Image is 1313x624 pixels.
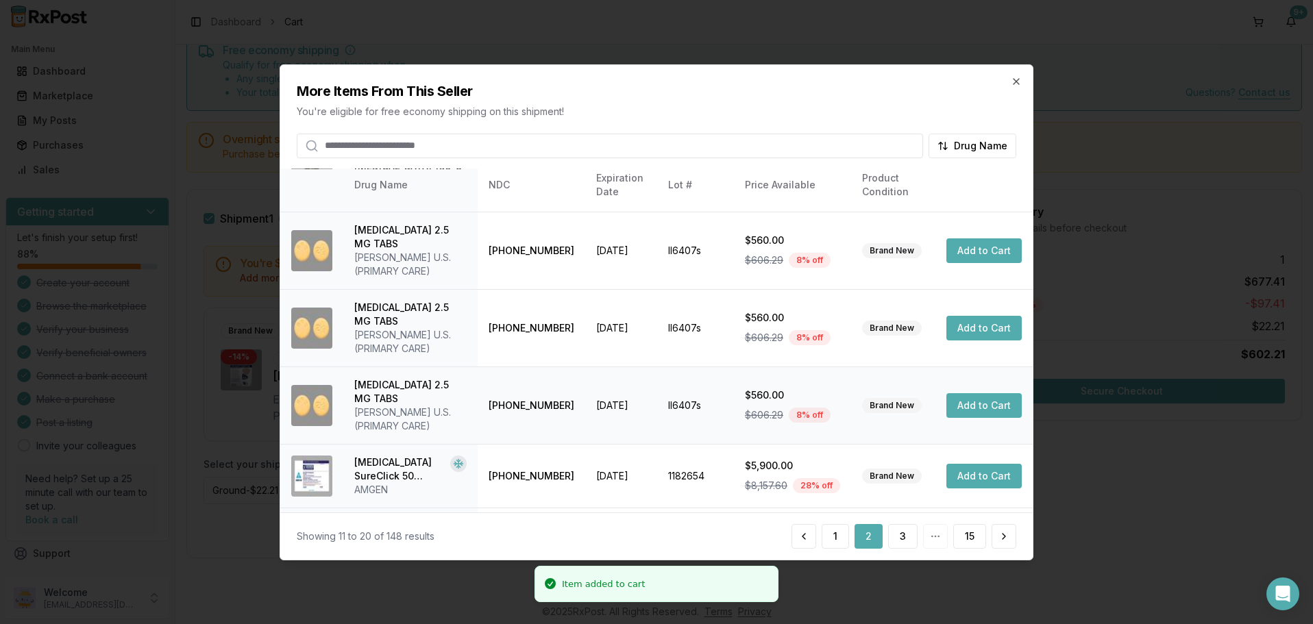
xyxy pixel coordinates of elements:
[657,169,734,201] th: Lot #
[657,289,734,366] td: ll6407s
[478,444,585,508] td: [PHONE_NUMBER]
[946,238,1022,263] button: Add to Cart
[291,385,332,426] img: Eliquis 2.5 MG TABS
[354,483,467,497] div: AMGEN
[929,133,1016,158] button: Drug Name
[862,398,922,413] div: Brand New
[354,301,467,328] div: [MEDICAL_DATA] 2.5 MG TABS
[585,169,657,201] th: Expiration Date
[297,104,1016,118] p: You're eligible for free economy shipping on this shipment!
[354,405,467,433] div: [PERSON_NAME] U.S. (PRIMARY CARE)
[789,408,831,423] div: 8 % off
[745,311,840,325] div: $560.00
[478,212,585,289] td: [PHONE_NUMBER]
[657,444,734,508] td: 1182654
[585,289,657,366] td: [DATE]
[862,321,922,336] div: Brand New
[822,524,849,549] button: 1
[585,444,657,508] td: [DATE]
[953,524,986,549] button: 15
[745,479,787,492] span: $8,157.60
[657,212,734,289] td: ll6407s
[745,408,783,422] span: $606.29
[354,455,445,483] div: [MEDICAL_DATA] SureClick 50 MG/ML SOAJ
[888,524,918,549] button: 3
[745,234,840,247] div: $560.00
[745,459,840,473] div: $5,900.00
[478,508,585,571] td: [PHONE_NUMBER]
[862,243,922,258] div: Brand New
[585,508,657,571] td: [DATE]
[354,378,467,405] div: [MEDICAL_DATA] 2.5 MG TABS
[297,81,1016,100] h2: More Items From This Seller
[851,169,935,201] th: Product Condition
[954,138,1007,152] span: Drug Name
[291,230,332,271] img: Eliquis 2.5 MG TABS
[291,308,332,349] img: Eliquis 2.5 MG TABS
[657,508,734,571] td: 1185313
[354,328,467,355] div: [PERSON_NAME] U.S. (PRIMARY CARE)
[862,469,922,484] div: Brand New
[343,169,478,201] th: Drug Name
[585,366,657,444] td: [DATE]
[745,253,783,267] span: $606.29
[734,169,851,201] th: Price Available
[946,316,1022,340] button: Add to Cart
[946,393,1022,418] button: Add to Cart
[354,223,467,251] div: [MEDICAL_DATA] 2.5 MG TABS
[585,212,657,289] td: [DATE]
[789,330,831,345] div: 8 % off
[789,253,831,268] div: 8 % off
[354,251,467,278] div: [PERSON_NAME] U.S. (PRIMARY CARE)
[855,524,883,549] button: 2
[793,478,840,493] div: 28 % off
[657,366,734,444] td: ll6407s
[745,388,840,402] div: $560.00
[297,529,434,543] div: Showing 11 to 20 of 148 results
[745,331,783,345] span: $606.29
[478,366,585,444] td: [PHONE_NUMBER]
[946,464,1022,488] button: Add to Cart
[478,169,585,201] th: NDC
[478,289,585,366] td: [PHONE_NUMBER]
[291,455,332,497] img: Enbrel SureClick 50 MG/ML SOAJ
